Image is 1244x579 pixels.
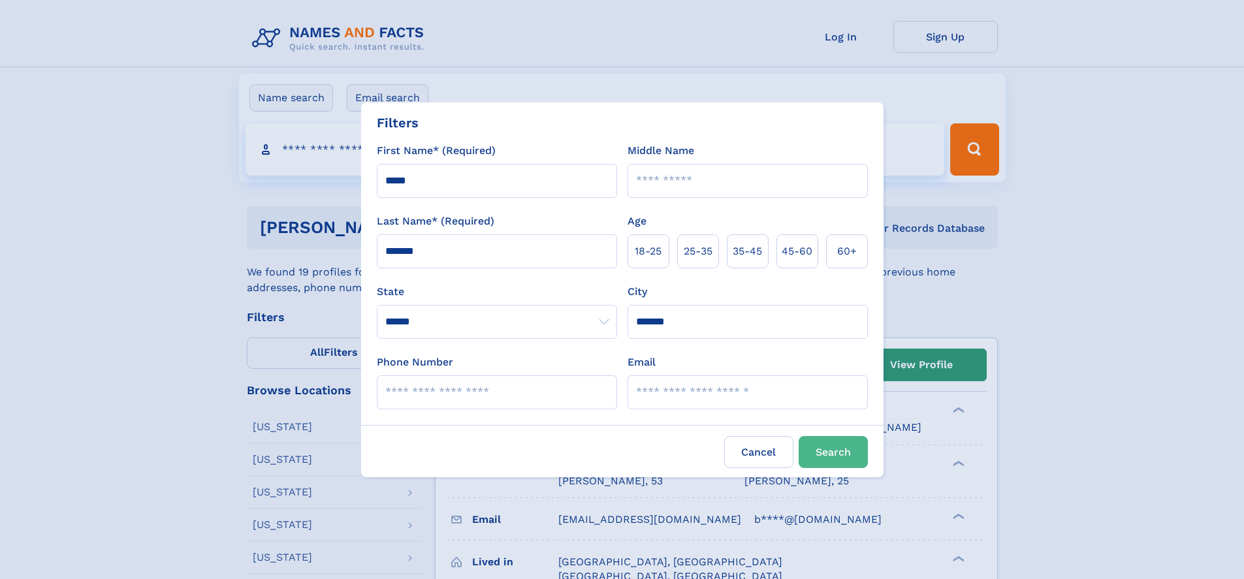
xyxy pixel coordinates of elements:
[377,354,453,370] label: Phone Number
[799,436,868,468] button: Search
[628,284,647,300] label: City
[635,243,662,259] span: 18‑25
[628,143,694,159] label: Middle Name
[377,284,617,300] label: State
[377,213,494,229] label: Last Name* (Required)
[724,436,793,468] label: Cancel
[377,113,419,133] div: Filters
[733,243,762,259] span: 35‑45
[684,243,712,259] span: 25‑35
[628,213,646,229] label: Age
[782,243,812,259] span: 45‑60
[837,243,857,259] span: 60+
[377,143,496,159] label: First Name* (Required)
[628,354,656,370] label: Email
